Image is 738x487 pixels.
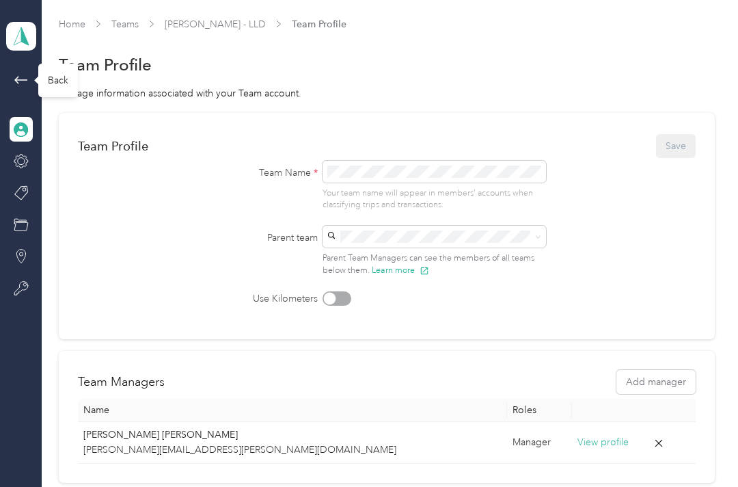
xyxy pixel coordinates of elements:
label: Use Kilometers [195,291,318,306]
p: [PERSON_NAME] [PERSON_NAME] [83,427,502,443]
button: Learn more [372,264,429,276]
p: [PERSON_NAME][EMAIL_ADDRESS][PERSON_NAME][DOMAIN_NAME] [83,443,502,458]
p: Your team name will appear in members’ accounts when classifying trips and transactions. [323,187,546,211]
div: Manager [512,435,566,450]
iframe: Everlance-gr Chat Button Frame [661,410,738,487]
h1: Team Profile [59,57,152,72]
h2: Team Managers [78,373,165,391]
label: Parent team [195,231,318,245]
span: Parent Team Managers can see the members of all teams below them. [323,253,534,276]
label: Team Name [195,166,318,180]
span: Team Profile [292,17,346,31]
th: Name [78,399,507,422]
div: Back [38,64,78,97]
button: Add manager [616,370,696,394]
div: Manage information associated with your Team account. [59,86,715,101]
a: Home [59,18,85,30]
th: Roles [507,399,572,422]
a: Teams [111,18,139,30]
button: View profile [577,435,629,450]
div: Team Profile [78,139,148,153]
a: [PERSON_NAME] - LLD [165,18,266,30]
